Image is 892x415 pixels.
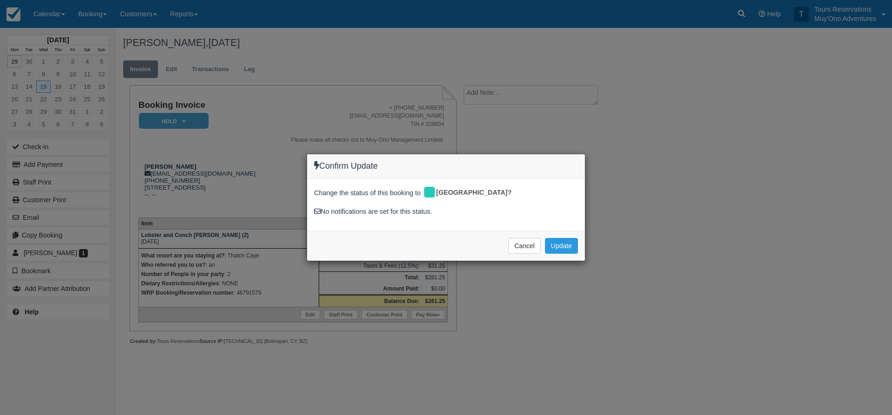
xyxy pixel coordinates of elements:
[545,238,578,254] button: Update
[314,207,578,217] div: No notifications are set for this status.
[423,185,518,200] div: [GEOGRAPHIC_DATA]?
[314,161,578,171] h4: Confirm Update
[508,238,541,254] button: Cancel
[314,188,421,200] span: Change the status of this booking to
